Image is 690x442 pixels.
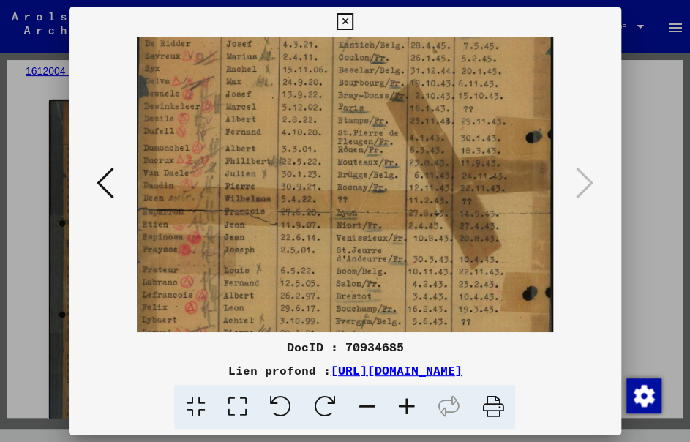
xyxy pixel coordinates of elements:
img: Modifier [626,378,661,413]
font: Lien profond : [228,363,330,378]
a: [URL][DOMAIN_NAME] [330,363,462,378]
font: DocID : 70934685 [286,340,403,354]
